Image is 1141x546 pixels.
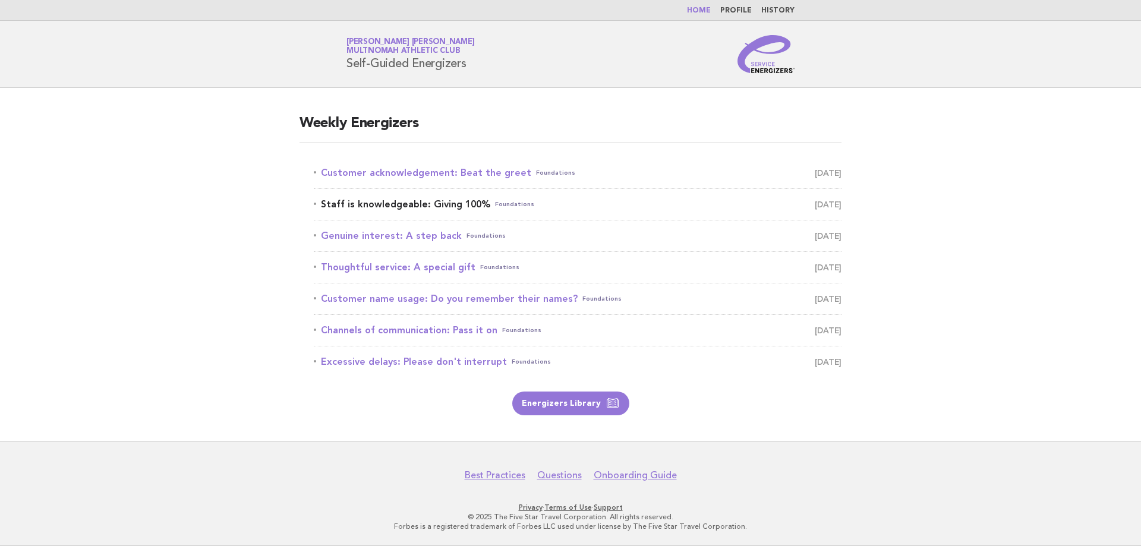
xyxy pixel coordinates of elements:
[207,512,934,522] p: © 2025 The Five Star Travel Corporation. All rights reserved.
[314,165,841,181] a: Customer acknowledgement: Beat the greetFoundations [DATE]
[346,38,474,55] a: [PERSON_NAME] [PERSON_NAME]Multnomah Athletic Club
[815,259,841,276] span: [DATE]
[346,48,460,55] span: Multnomah Athletic Club
[761,7,795,14] a: History
[502,322,541,339] span: Foundations
[314,322,841,339] a: Channels of communication: Pass it onFoundations [DATE]
[314,228,841,244] a: Genuine interest: A step backFoundations [DATE]
[737,35,795,73] img: Service Energizers
[594,469,677,481] a: Onboarding Guide
[314,291,841,307] a: Customer name usage: Do you remember their names?Foundations [DATE]
[582,291,622,307] span: Foundations
[544,503,592,512] a: Terms of Use
[314,196,841,213] a: Staff is knowledgeable: Giving 100%Foundations [DATE]
[815,196,841,213] span: [DATE]
[815,291,841,307] span: [DATE]
[512,354,551,370] span: Foundations
[537,469,582,481] a: Questions
[512,392,629,415] a: Energizers Library
[815,228,841,244] span: [DATE]
[594,503,623,512] a: Support
[300,114,841,143] h2: Weekly Energizers
[467,228,506,244] span: Foundations
[207,503,934,512] p: · ·
[480,259,519,276] span: Foundations
[495,196,534,213] span: Foundations
[346,39,474,70] h1: Self-Guided Energizers
[720,7,752,14] a: Profile
[536,165,575,181] span: Foundations
[314,259,841,276] a: Thoughtful service: A special giftFoundations [DATE]
[314,354,841,370] a: Excessive delays: Please don't interruptFoundations [DATE]
[519,503,543,512] a: Privacy
[815,354,841,370] span: [DATE]
[465,469,525,481] a: Best Practices
[207,522,934,531] p: Forbes is a registered trademark of Forbes LLC used under license by The Five Star Travel Corpora...
[815,165,841,181] span: [DATE]
[687,7,711,14] a: Home
[815,322,841,339] span: [DATE]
